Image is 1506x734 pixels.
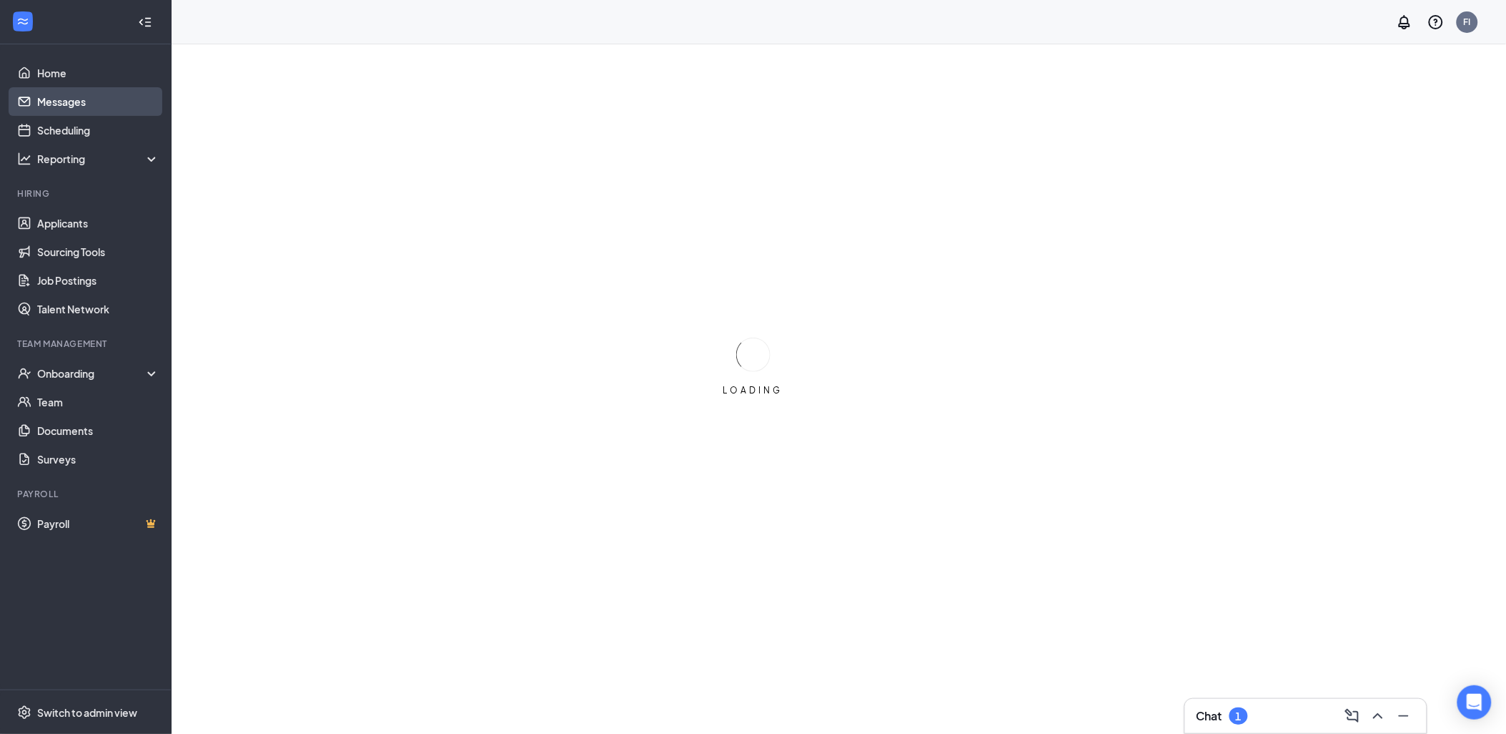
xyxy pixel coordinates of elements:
[37,509,159,538] a: PayrollCrown
[138,15,152,29] svg: Collapse
[1392,705,1415,728] button: Minimize
[37,152,160,166] div: Reporting
[1464,16,1471,28] div: FI
[37,366,147,381] div: Onboarding
[1396,14,1413,31] svg: Notifications
[37,238,159,266] a: Sourcing Tools
[37,59,159,87] a: Home
[1197,708,1222,724] h3: Chat
[17,366,31,381] svg: UserCheck
[1457,685,1492,720] div: Open Intercom Messenger
[37,416,159,445] a: Documents
[37,445,159,474] a: Surveys
[17,705,31,720] svg: Settings
[17,338,157,350] div: Team Management
[1341,705,1364,728] button: ComposeMessage
[1427,14,1445,31] svg: QuestionInfo
[17,187,157,200] div: Hiring
[16,14,30,29] svg: WorkstreamLogo
[1236,710,1242,723] div: 1
[1367,705,1389,728] button: ChevronUp
[37,87,159,116] a: Messages
[37,116,159,145] a: Scheduling
[37,388,159,416] a: Team
[1344,708,1361,725] svg: ComposeMessage
[17,488,157,500] div: Payroll
[1395,708,1412,725] svg: Minimize
[718,384,789,396] div: LOADING
[1369,708,1387,725] svg: ChevronUp
[37,209,159,238] a: Applicants
[37,295,159,323] a: Talent Network
[37,266,159,295] a: Job Postings
[17,152,31,166] svg: Analysis
[37,705,137,720] div: Switch to admin view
